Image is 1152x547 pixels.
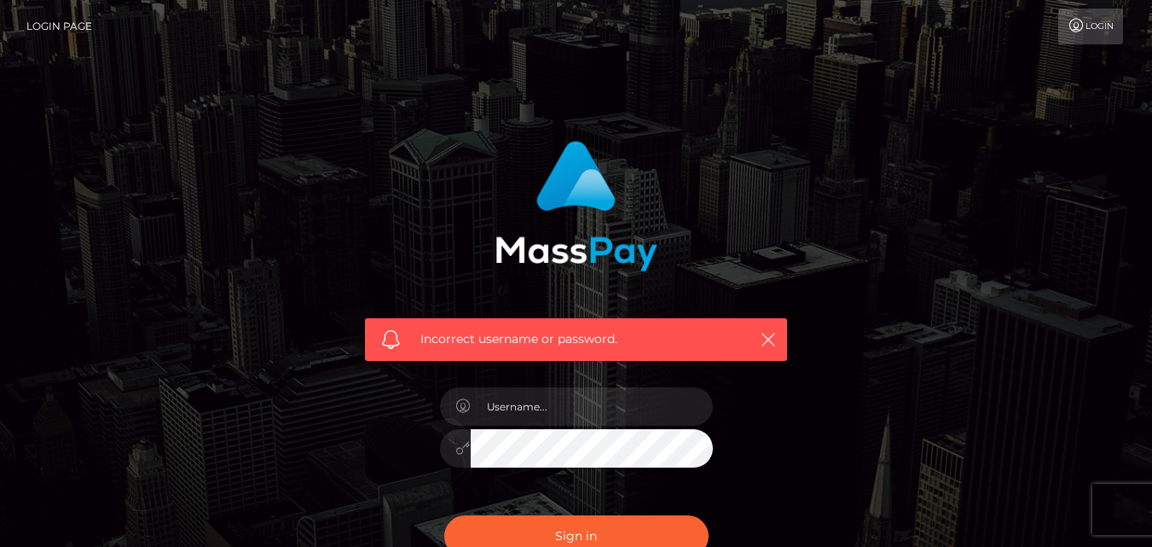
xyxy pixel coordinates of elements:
[420,330,732,348] span: Incorrect username or password.
[26,9,92,44] a: Login Page
[1058,9,1123,44] a: Login
[495,141,657,271] img: MassPay Login
[471,387,713,426] input: Username...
